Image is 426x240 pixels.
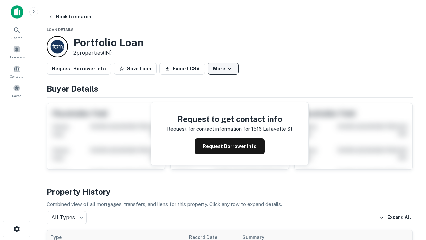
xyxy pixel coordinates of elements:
span: Contacts [10,74,23,79]
iframe: Chat Widget [393,187,426,219]
h4: Buyer Details [47,83,413,95]
a: Search [2,24,31,42]
h4: Request to get contact info [167,113,292,125]
p: Request for contact information for [167,125,250,133]
button: Expand All [378,213,413,223]
button: Export CSV [159,63,205,75]
a: Saved [2,82,31,100]
p: 1516 lafayette st [251,125,292,133]
button: Request Borrower Info [47,63,111,75]
span: Borrowers [9,54,25,60]
button: Request Borrower Info [195,138,265,154]
p: Combined view of all mortgages, transfers, and liens for this property. Click any row to expand d... [47,200,413,208]
span: Saved [12,93,22,98]
div: All Types [47,211,87,224]
a: Contacts [2,62,31,80]
p: 2 properties (IN) [73,49,144,57]
button: Save Loan [114,63,157,75]
h4: Property History [47,186,413,198]
a: Borrowers [2,43,31,61]
button: Back to search [45,11,94,23]
button: More [208,63,239,75]
span: Loan Details [47,28,74,32]
img: capitalize-icon.png [11,5,23,19]
h3: Portfolio Loan [73,36,144,49]
span: Search [11,35,22,40]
